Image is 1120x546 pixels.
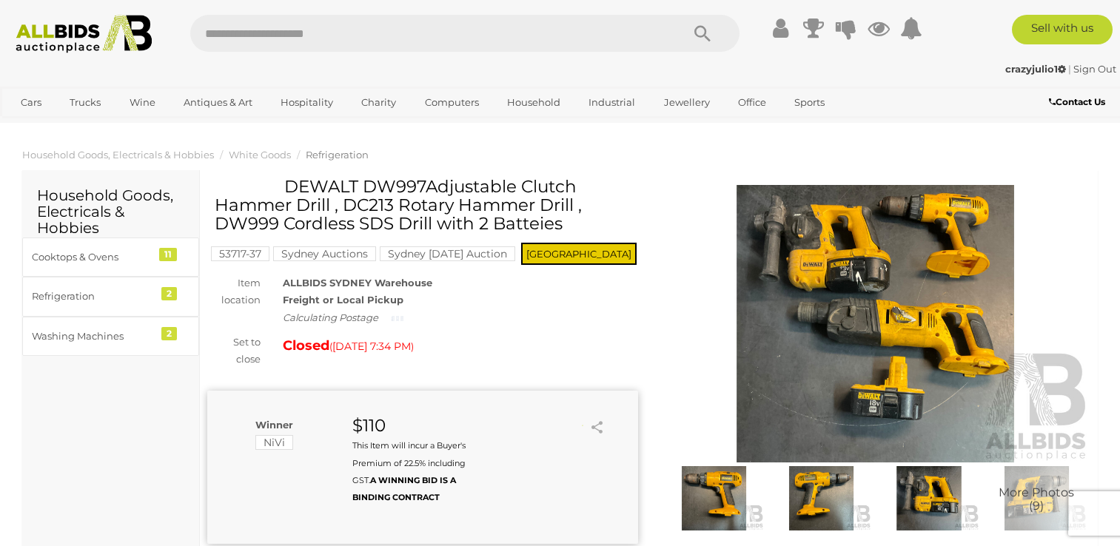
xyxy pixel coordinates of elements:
a: 53717-37 [211,248,269,260]
a: Wine [120,90,165,115]
span: [DATE] 7:34 PM [332,340,411,353]
a: Sign Out [1073,63,1116,75]
img: DEWALT DW997Adjustable Clutch Hammer Drill , DC213 Rotary Hammer Drill , DW999 Cordless SDS Drill... [660,185,1091,462]
a: Charity [352,90,406,115]
b: A WINNING BID IS A BINDING CONTRACT [352,475,456,502]
img: Allbids.com.au [8,15,159,53]
button: Search [665,15,740,52]
img: DEWALT DW997Adjustable Clutch Hammer Drill , DC213 Rotary Hammer Drill , DW999 Cordless SDS Drill... [879,466,979,530]
strong: Closed [283,337,329,354]
div: 2 [161,327,177,340]
a: [GEOGRAPHIC_DATA] [11,115,135,139]
small: This Item will incur a Buyer's Premium of 22.5% including GST. [352,440,466,502]
a: crazyjulio1 [1005,63,1068,75]
a: Antiques & Art [174,90,262,115]
a: Cars [11,90,51,115]
h2: Household Goods, Electricals & Hobbies [37,187,184,236]
li: Watch this item [569,418,584,433]
img: DEWALT DW997Adjustable Clutch Hammer Drill , DC213 Rotary Hammer Drill , DW999 Cordless SDS Drill... [664,466,764,530]
div: 2 [161,287,177,300]
mark: NiVi [255,435,293,450]
span: More Photos (9) [999,487,1074,513]
a: Computers [415,90,489,115]
strong: Freight or Local Pickup [283,294,403,306]
a: Sell with us [1012,15,1113,44]
div: 11 [159,248,177,261]
a: Sydney Auctions [273,248,376,260]
i: Calculating Postage [283,311,378,323]
span: ( ) [329,340,414,352]
a: Industrial [579,90,645,115]
img: DEWALT DW997Adjustable Clutch Hammer Drill , DC213 Rotary Hammer Drill , DW999 Cordless SDS Drill... [771,466,871,530]
div: Cooktops & Ovens [32,249,154,266]
a: Washing Machines 2 [22,317,199,356]
span: [GEOGRAPHIC_DATA] [521,243,637,265]
h1: DEWALT DW997Adjustable Clutch Hammer Drill , DC213 Rotary Hammer Drill , DW999 Cordless SDS Drill... [215,178,634,234]
a: Refrigeration [306,149,369,161]
div: Item location [196,274,272,309]
a: Jewellery [654,90,720,115]
div: Set to close [196,334,272,368]
a: Contact Us [1049,94,1109,110]
a: Trucks [60,90,110,115]
a: Office [728,90,776,115]
div: Refrigeration [32,288,154,305]
mark: 53717-37 [211,246,269,261]
mark: Sydney Auctions [273,246,376,261]
a: White Goods [229,149,291,161]
mark: Sydney [DATE] Auction [380,246,515,261]
a: More Photos(9) [987,466,1087,530]
img: DEWALT DW997Adjustable Clutch Hammer Drill , DC213 Rotary Hammer Drill , DW999 Cordless SDS Drill... [987,466,1087,530]
a: Refrigeration 2 [22,277,199,316]
a: Sports [785,90,834,115]
a: Sydney [DATE] Auction [380,248,515,260]
img: small-loading.gif [392,314,403,323]
a: Household [497,90,570,115]
a: Household Goods, Electricals & Hobbies [22,149,214,161]
b: Winner [255,419,293,431]
strong: crazyjulio1 [1005,63,1066,75]
span: | [1068,63,1071,75]
div: Washing Machines [32,328,154,345]
strong: $110 [352,415,386,436]
a: Cooktops & Ovens 11 [22,237,199,277]
b: Contact Us [1049,96,1105,107]
a: Hospitality [271,90,343,115]
strong: ALLBIDS SYDNEY Warehouse [283,277,432,289]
